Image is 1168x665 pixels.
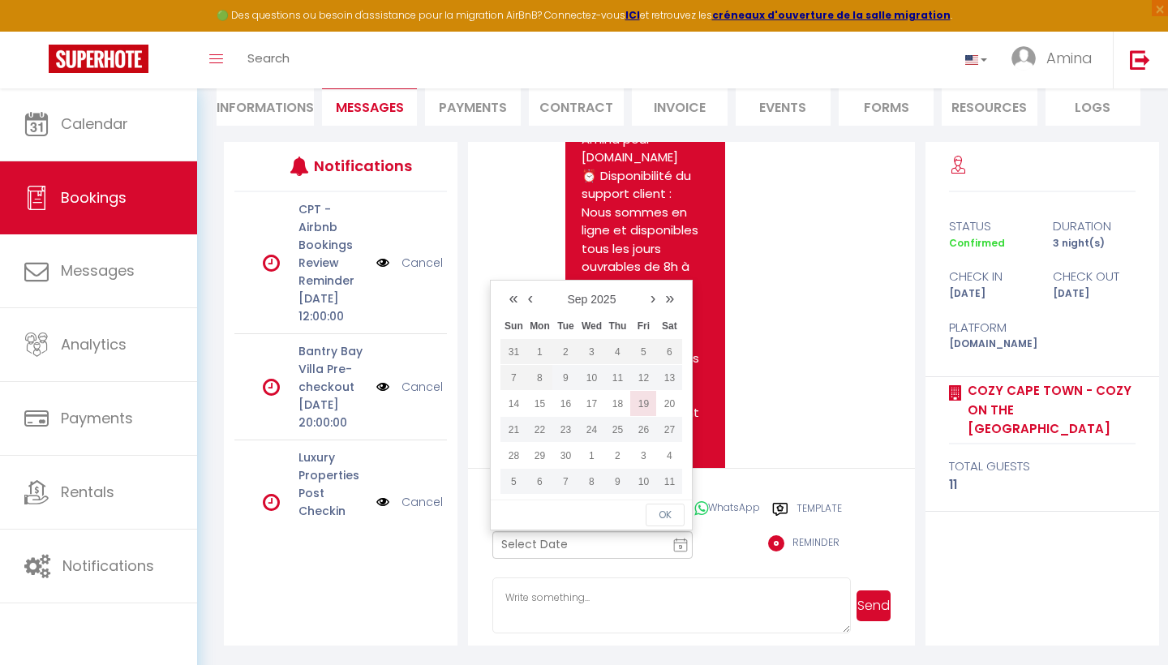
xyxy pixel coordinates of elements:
li: Payments [425,86,520,126]
th: Wed [578,313,604,339]
button: Send [857,590,891,621]
td: Oct 02, 2025, [604,443,630,469]
td: Sep 06, 2025, [656,339,682,365]
td: Oct 06, 2025, [526,469,552,495]
td: Sep 07, 2025, [500,365,526,391]
label: WhatsApp [686,500,760,518]
div: status [938,217,1042,236]
td: Oct 10, 2025, [630,469,656,495]
a: Cancel [401,254,443,272]
td: Sep 26, 2025, [630,417,656,443]
td: Sep 04, 2025, [604,339,630,365]
td: Sep 18, 2025, [604,391,630,417]
input: Select Date [492,531,693,559]
td: Aug 31, 2025, [500,339,526,365]
td: Sep 17, 2025, [578,391,604,417]
p: [DATE] 20:00:00 [298,396,366,431]
div: 3 night(s) [1042,236,1146,251]
p: [DATE] 12:00:00 [298,290,366,325]
td: Oct 09, 2025, [604,469,630,495]
div: 11 [949,475,1136,495]
td: Sep 24, 2025, [578,417,604,443]
td: Sep 02, 2025, [552,339,578,365]
div: Platform [938,318,1042,337]
img: NO IMAGE [376,493,389,511]
td: Oct 04, 2025, [656,443,682,469]
text: 9 [679,543,683,551]
a: Cancel [401,378,443,396]
img: NO IMAGE [376,254,389,272]
li: Resources [942,86,1037,126]
img: ... [1011,46,1036,71]
li: Events [736,86,831,126]
a: » [660,285,679,310]
td: Sep 12, 2025, [630,365,656,391]
a: créneaux d'ouverture de la salle migration [712,8,951,22]
label: REMINDER [784,535,839,553]
td: Sep 30, 2025, [552,443,578,469]
td: Sep 13, 2025, [656,365,682,391]
li: Informations [217,86,314,126]
th: Thu [604,313,630,339]
span: Search [247,49,290,66]
td: Oct 11, 2025, [656,469,682,495]
li: Contract [529,86,624,126]
a: ‹ [523,285,539,310]
a: Search [235,32,302,88]
th: Sat [656,313,682,339]
th: Sun [500,313,526,339]
span: Calendar [61,114,128,134]
a: Cancel [401,493,443,511]
td: Sep 14, 2025, [500,391,526,417]
a: ICI [625,8,640,22]
div: check in [938,267,1042,286]
td: Sep 22, 2025, [526,417,552,443]
img: logout [1130,49,1150,70]
td: Oct 05, 2025, [500,469,526,495]
span: Notifications [62,556,154,576]
li: Invoice [632,86,727,126]
div: check out [1042,267,1146,286]
a: « [504,285,522,310]
li: Logs [1046,86,1140,126]
div: [DOMAIN_NAME] [938,337,1042,352]
span: Messages [336,98,404,117]
td: Oct 08, 2025, [578,469,604,495]
span: Confirmed [949,236,1005,250]
img: NO IMAGE [376,378,389,396]
span: Rentals [61,482,114,502]
td: Sep 28, 2025, [500,443,526,469]
li: Forms [839,86,934,126]
td: Sep 11, 2025, [604,365,630,391]
td: Sep 09, 2025, [552,365,578,391]
span: Messages [61,260,135,281]
td: Sep 20, 2025, [656,391,682,417]
td: Sep 01, 2025, [526,339,552,365]
td: Sep 19, 2025, [630,391,656,417]
span: Analytics [61,334,127,354]
td: Sep 10, 2025, [578,365,604,391]
a: › [646,285,661,310]
div: duration [1042,217,1146,236]
span: Bookings [61,187,127,208]
span: Payments [61,408,133,428]
span: Amina [1046,48,1093,68]
td: Sep 27, 2025, [656,417,682,443]
td: Sep 16, 2025, [552,391,578,417]
th: Fri [630,313,656,339]
div: total guests [949,457,1136,476]
a: ... Amina [999,32,1113,88]
a: 2025 [590,293,616,306]
th: Tue [552,313,578,339]
td: Sep 03, 2025, [578,339,604,365]
td: Oct 07, 2025, [552,469,578,495]
td: Oct 03, 2025, [630,443,656,469]
p: Bantry Bay Villa Pre-checkout [298,342,366,396]
td: Sep 23, 2025, [552,417,578,443]
a: Cozy Cape Town - Cozy on the [GEOGRAPHIC_DATA] [962,381,1136,439]
div: [DATE] [938,286,1042,302]
td: Sep 21, 2025, [500,417,526,443]
td: Sep 25, 2025, [604,417,630,443]
button: OK [646,504,685,526]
